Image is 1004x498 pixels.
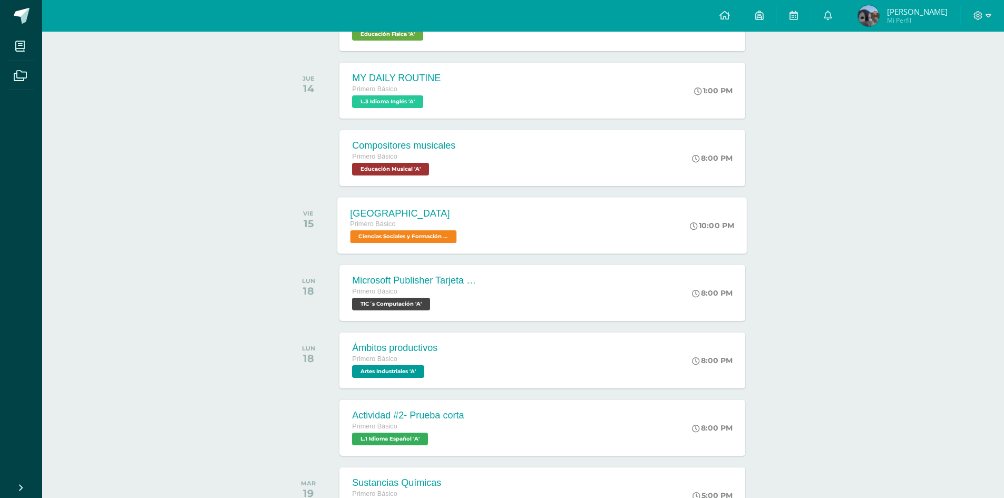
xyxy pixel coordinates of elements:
[352,410,464,421] div: Actividad #2- Prueba corta
[692,153,733,163] div: 8:00 PM
[352,275,479,286] div: Microsoft Publisher Tarjeta de Presentación
[887,16,948,25] span: Mi Perfil
[352,73,441,84] div: MY DAILY ROUTINE
[302,285,315,297] div: 18
[352,95,423,108] span: L.3 Idioma Inglés 'A'
[352,153,397,160] span: Primero Básico
[352,28,423,41] span: Educación Física 'A'
[302,345,315,352] div: LUN
[302,352,315,365] div: 18
[352,355,397,363] span: Primero Básico
[352,490,397,497] span: Primero Básico
[301,480,316,487] div: MAR
[352,288,397,295] span: Primero Básico
[350,220,396,228] span: Primero Básico
[690,221,735,230] div: 10:00 PM
[692,356,733,365] div: 8:00 PM
[887,6,948,17] span: [PERSON_NAME]
[350,208,460,219] div: [GEOGRAPHIC_DATA]
[303,75,315,82] div: JUE
[352,140,455,151] div: Compositores musicales
[858,5,879,26] img: 61f51aae5a79f36168ee7b4e0f76c407.png
[692,288,733,298] div: 8:00 PM
[350,230,457,243] span: Ciencias Sociales y Formación Ciudadana 'A'
[352,298,430,310] span: TIC´s Computación 'A'
[303,82,315,95] div: 14
[352,163,429,175] span: Educación Musical 'A'
[352,343,437,354] div: Ámbitos productivos
[303,210,314,217] div: VIE
[302,277,315,285] div: LUN
[303,217,314,230] div: 15
[694,86,733,95] div: 1:00 PM
[352,423,397,430] span: Primero Básico
[352,85,397,93] span: Primero Básico
[352,433,428,445] span: L.1 Idioma Español 'A'
[692,423,733,433] div: 8:00 PM
[352,477,441,489] div: Sustancias Químicas
[352,365,424,378] span: Artes Industriales 'A'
